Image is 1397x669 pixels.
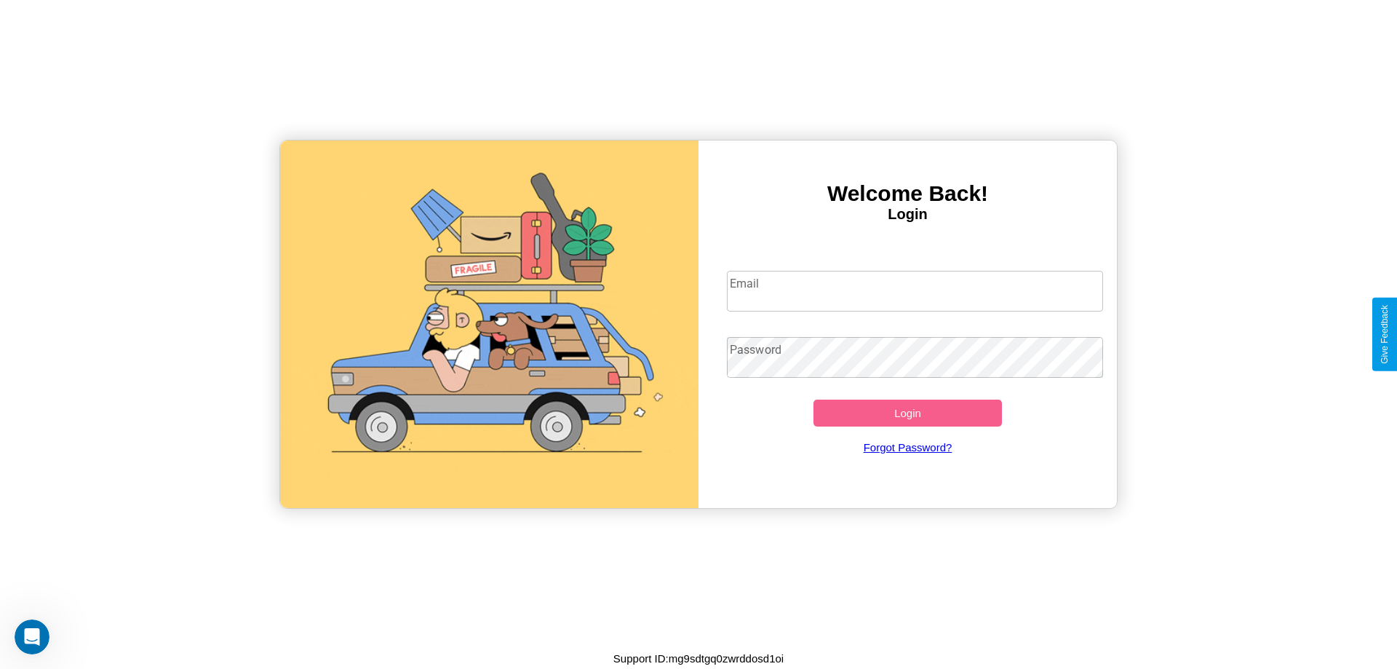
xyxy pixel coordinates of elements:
a: Forgot Password? [720,427,1096,468]
button: Login [813,400,1002,427]
iframe: Intercom live chat [15,619,49,654]
p: Support ID: mg9sdtgq0zwrddosd1oi [613,649,784,668]
h3: Welcome Back! [698,181,1117,206]
img: gif [280,140,698,508]
h4: Login [698,206,1117,223]
div: Give Feedback [1380,305,1390,364]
